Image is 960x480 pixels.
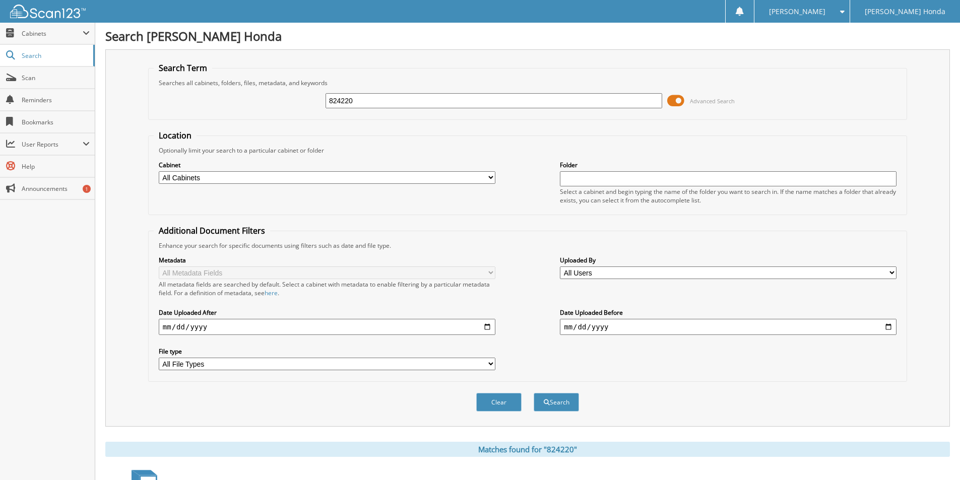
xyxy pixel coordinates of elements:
label: Date Uploaded Before [560,308,897,317]
div: Matches found for "824220" [105,442,950,457]
span: Help [22,162,90,171]
div: All metadata fields are searched by default. Select a cabinet with metadata to enable filtering b... [159,280,495,297]
legend: Search Term [154,62,212,74]
span: Scan [22,74,90,82]
span: [PERSON_NAME] [769,9,825,15]
span: User Reports [22,140,83,149]
label: Cabinet [159,161,495,169]
div: Searches all cabinets, folders, files, metadata, and keywords [154,79,902,87]
label: Metadata [159,256,495,264]
label: File type [159,347,495,356]
span: Announcements [22,184,90,193]
div: Select a cabinet and begin typing the name of the folder you want to search in. If the name match... [560,187,897,204]
span: Cabinets [22,29,83,38]
legend: Location [154,130,197,141]
button: Search [534,393,579,412]
a: here [265,289,278,297]
span: Reminders [22,96,90,104]
label: Uploaded By [560,256,897,264]
span: Bookmarks [22,118,90,126]
div: 1 [83,185,91,193]
div: Optionally limit your search to a particular cabinet or folder [154,146,902,155]
span: [PERSON_NAME] Honda [865,9,945,15]
h1: Search [PERSON_NAME] Honda [105,28,950,44]
button: Clear [476,393,522,412]
img: scan123-logo-white.svg [10,5,86,18]
label: Date Uploaded After [159,308,495,317]
span: Search [22,51,88,60]
input: end [560,319,897,335]
input: start [159,319,495,335]
label: Folder [560,161,897,169]
div: Enhance your search for specific documents using filters such as date and file type. [154,241,902,250]
legend: Additional Document Filters [154,225,270,236]
span: Advanced Search [690,97,735,105]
